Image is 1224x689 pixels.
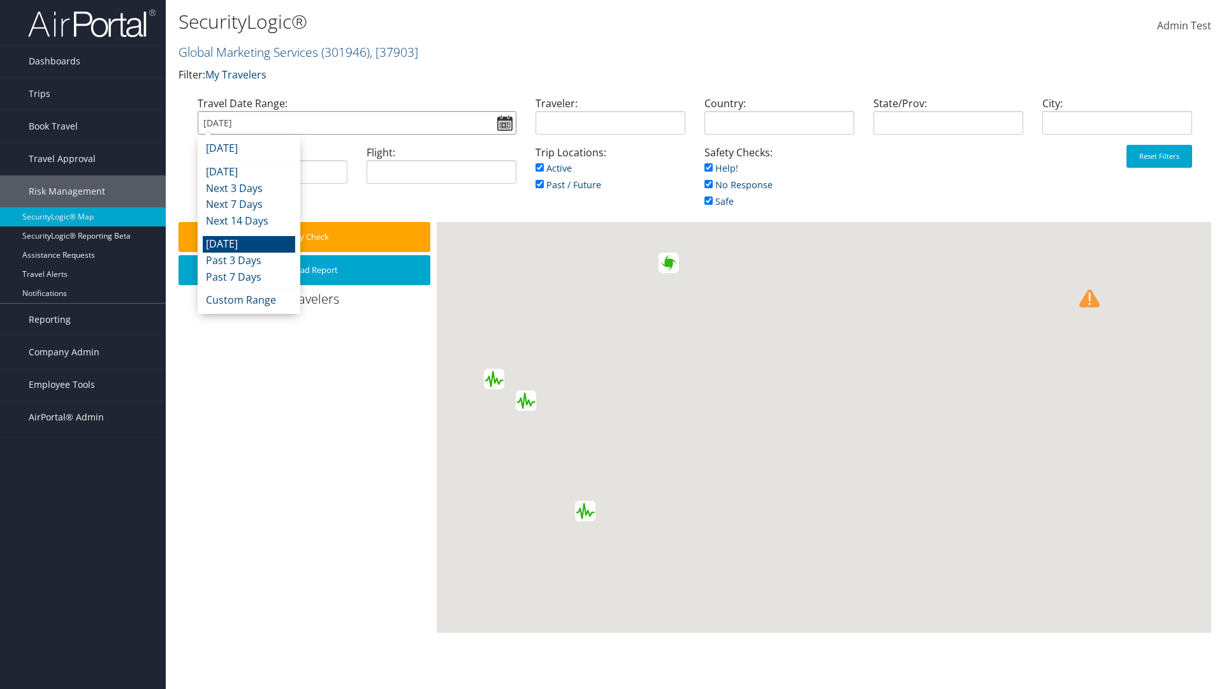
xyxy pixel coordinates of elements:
span: , [ 37903 ] [370,43,418,61]
span: ( 301946 ) [321,43,370,61]
a: Help! [704,162,738,174]
li: [DATE] [203,236,295,253]
a: My Travelers [205,68,266,82]
span: Reporting [29,304,71,336]
li: [DATE] [203,164,295,181]
img: airportal-logo.png [28,8,156,38]
div: Green earthquake alert (Magnitude 4.6M, Depth:35km) in Guatemala 28/08/2025 14:46 UTC, 130 thousa... [484,369,504,389]
div: Air/Hotel/Rail: [188,145,357,194]
span: Dashboards [29,45,80,77]
li: Next 14 Days [203,213,295,230]
a: Global Marketing Services [178,43,418,61]
span: Travel Approval [29,143,96,175]
a: Admin Test [1157,6,1211,46]
div: Green earthquake alert (Magnitude 4.5M, Depth:10km) in Costa Rica 28/08/2025 07:03 UTC, 2 thousan... [516,390,536,411]
div: Traveler: [526,96,695,145]
div: City: [1033,96,1202,145]
div: 0 Travelers [178,290,437,315]
li: Next 7 Days [203,196,295,213]
span: Admin Test [1157,19,1211,33]
p: Filter: [178,67,867,84]
li: [DATE] [203,140,295,157]
li: Custom Range [203,292,295,309]
button: Download Report [178,255,430,285]
a: No Response [704,179,773,191]
a: Active [535,162,572,174]
div: Green earthquake alert (Magnitude 4.8M, Depth:260.716km) in Argentina 28/08/2025 17:02 UTC, 130 t... [575,501,595,521]
span: Risk Management [29,175,105,207]
span: Book Travel [29,110,78,142]
button: Reset Filters [1126,145,1192,168]
div: Travel Date Range: [188,96,526,145]
span: Employee Tools [29,369,95,401]
a: Past / Future [535,179,601,191]
span: AirPortal® Admin [29,401,104,433]
div: State/Prov: [864,96,1033,145]
li: Past 3 Days [203,253,295,269]
h1: SecurityLogic® [178,8,867,35]
div: Country: [695,96,864,145]
li: Next 3 Days [203,181,295,197]
span: Trips [29,78,50,110]
button: Safety Check [178,222,430,252]
div: Green alert for tropical cyclone FERNAND-25. Population affected by Category 1 (120 km/h) wind sp... [659,253,679,273]
span: Company Admin [29,336,99,368]
div: Flight: [357,145,526,194]
a: Safe [704,195,734,207]
div: Trip Locations: [526,145,695,205]
div: Safety Checks: [695,145,864,222]
li: Past 7 Days [203,269,295,286]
